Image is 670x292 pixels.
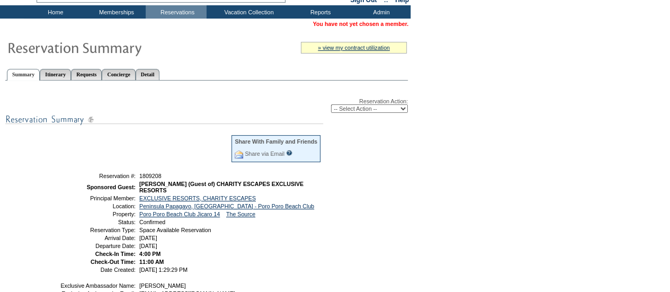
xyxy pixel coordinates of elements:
a: Summary [7,69,40,81]
td: Principal Member: [60,195,136,201]
td: Date Created: [60,267,136,273]
td: Reservations [146,5,207,19]
td: Status: [60,219,136,225]
strong: Sponsored Guest: [87,184,136,190]
td: Reports [289,5,350,19]
span: 4:00 PM [139,251,160,257]
a: Itinerary [40,69,71,80]
a: The Source [226,211,255,217]
span: [PERSON_NAME] (Guest of) CHARITY ESCAPES EXCLUSIVE RESORTS [139,181,303,193]
img: Reservaton Summary [7,37,219,58]
span: [PERSON_NAME] [139,282,186,289]
div: Reservation Action: [5,98,408,113]
td: Home [24,5,85,19]
a: Requests [71,69,102,80]
span: [DATE] [139,243,157,249]
span: Space Available Reservation [139,227,211,233]
div: Share With Family and Friends [235,138,317,145]
td: Reservation Type: [60,227,136,233]
a: Poro Poro Beach Club Jicaro 14 [139,211,220,217]
a: » view my contract utilization [318,45,390,51]
td: Location: [60,203,136,209]
td: Vacation Collection [207,5,289,19]
strong: Check-In Time: [95,251,136,257]
a: Peninsula Papagayo, [GEOGRAPHIC_DATA] - Poro Poro Beach Club [139,203,314,209]
a: Share via Email [245,151,284,157]
span: [DATE] [139,235,157,241]
td: Memberships [85,5,146,19]
td: Arrival Date: [60,235,136,241]
span: [DATE] 1:29:29 PM [139,267,187,273]
td: Property: [60,211,136,217]
td: Reservation #: [60,173,136,179]
td: Admin [350,5,410,19]
span: Confirmed [139,219,165,225]
a: Detail [136,69,160,80]
strong: Check-Out Time: [91,259,136,265]
td: Exclusive Ambassador Name: [60,282,136,289]
img: subTtlResSummary.gif [5,113,323,126]
span: 1809208 [139,173,162,179]
span: 11:00 AM [139,259,164,265]
td: Departure Date: [60,243,136,249]
span: You have not yet chosen a member. [313,21,408,27]
input: What is this? [286,150,292,156]
a: Concierge [102,69,135,80]
a: EXCLUSIVE RESORTS, CHARITY ESCAPES [139,195,256,201]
